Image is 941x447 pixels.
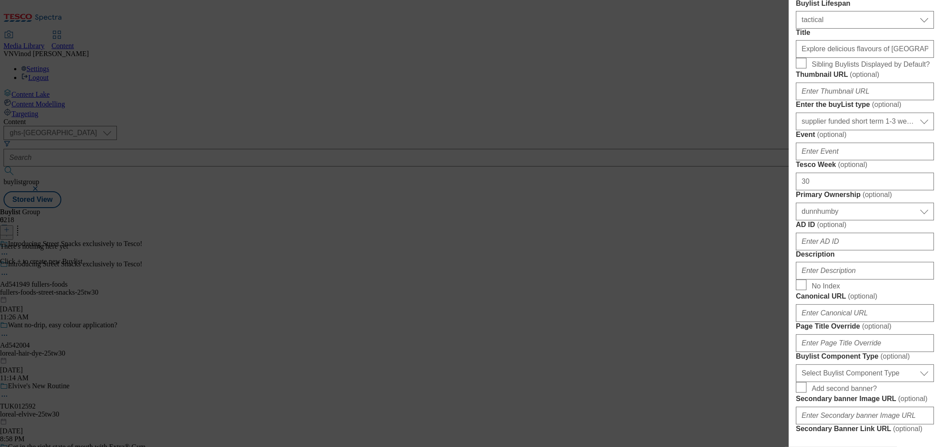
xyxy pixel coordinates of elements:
[850,71,879,78] span: ( optional )
[817,221,847,228] span: ( optional )
[796,190,934,199] label: Primary Ownership
[796,40,934,58] input: Enter Title
[796,233,934,250] input: Enter AD ID
[881,352,910,360] span: ( optional )
[796,352,934,361] label: Buylist Component Type
[796,292,934,301] label: Canonical URL
[862,322,892,330] span: ( optional )
[796,220,934,229] label: AD ID
[796,262,934,280] input: Enter Description
[848,292,877,300] span: ( optional )
[812,61,930,68] span: Sibling Buylists Displayed by Default?
[796,304,934,322] input: Enter Canonical URL
[817,131,847,138] span: ( optional )
[872,101,901,108] span: ( optional )
[838,161,867,168] span: ( optional )
[796,100,934,109] label: Enter the buyList type
[796,83,934,100] input: Enter Thumbnail URL
[796,29,934,37] label: Title
[796,424,934,433] label: Secondary Banner Link URL
[796,322,934,331] label: Page Title Override
[898,395,928,402] span: ( optional )
[862,191,892,198] span: ( optional )
[796,407,934,424] input: Enter Secondary banner Image URL
[796,394,934,403] label: Secondary banner Image URL
[796,160,934,169] label: Tesco Week
[796,173,934,190] input: Enter Tesco Week
[796,70,934,79] label: Thumbnail URL
[893,425,922,432] span: ( optional )
[812,385,877,393] span: Add second banner?
[796,143,934,160] input: Enter Event
[796,250,934,258] label: Description
[812,282,840,290] span: No Index
[796,334,934,352] input: Enter Page Title Override
[796,130,934,139] label: Event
